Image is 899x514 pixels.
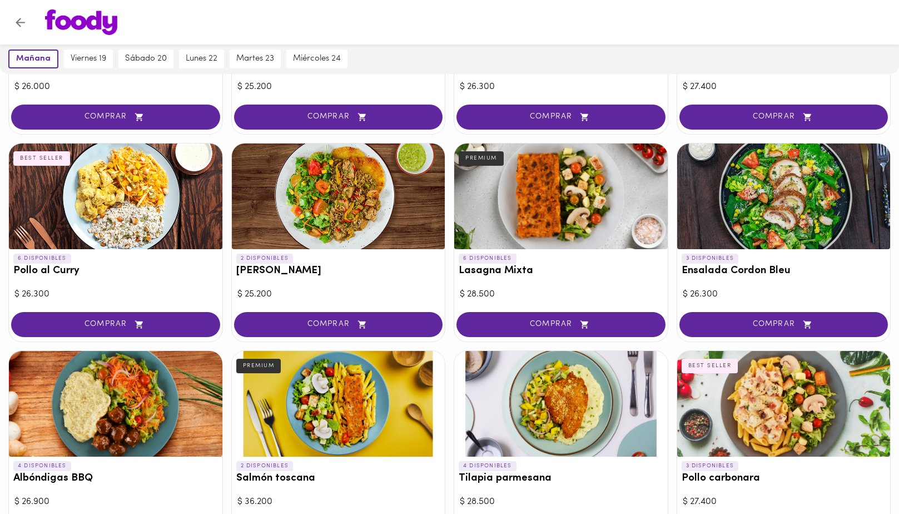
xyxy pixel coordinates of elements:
[16,54,51,64] span: mañana
[236,359,281,373] div: PREMIUM
[682,461,739,471] p: 3 DISPONIBLES
[125,54,167,64] span: sábado 20
[179,50,224,68] button: lunes 22
[454,351,668,457] div: Tilapia parmesana
[682,473,886,485] h3: Pollo carbonara
[460,496,662,508] div: $ 28.500
[14,288,217,301] div: $ 26.300
[679,105,888,130] button: COMPRAR
[236,461,294,471] p: 2 DISPONIBLES
[454,144,668,249] div: Lasagna Mixta
[25,112,206,122] span: COMPRAR
[232,351,445,457] div: Salmón toscana
[470,112,652,122] span: COMPRAR
[25,320,206,329] span: COMPRAR
[835,449,888,503] iframe: Messagebird Livechat Widget
[683,496,885,508] div: $ 27.400
[679,312,888,337] button: COMPRAR
[459,151,504,166] div: PREMIUM
[237,81,440,93] div: $ 25.200
[118,50,173,68] button: sábado 20
[230,50,281,68] button: martes 23
[693,320,875,329] span: COMPRAR
[237,496,440,508] div: $ 36.200
[45,9,117,35] img: logo.png
[236,254,294,264] p: 2 DISPONIBLES
[248,320,429,329] span: COMPRAR
[293,54,341,64] span: miércoles 24
[237,288,440,301] div: $ 25.200
[459,265,663,277] h3: Lasagna Mixta
[470,320,652,329] span: COMPRAR
[693,112,875,122] span: COMPRAR
[460,288,662,301] div: $ 28.500
[13,151,70,166] div: BEST SELLER
[682,265,886,277] h3: Ensalada Cordon Bleu
[459,473,663,485] h3: Tilapia parmesana
[456,312,665,337] button: COMPRAR
[456,105,665,130] button: COMPRAR
[7,9,34,36] button: Volver
[13,254,71,264] p: 6 DISPONIBLES
[234,312,443,337] button: COMPRAR
[236,473,441,485] h3: Salmón toscana
[13,461,71,471] p: 4 DISPONIBLES
[677,351,891,457] div: Pollo carbonara
[14,81,217,93] div: $ 26.000
[236,265,441,277] h3: [PERSON_NAME]
[11,105,220,130] button: COMPRAR
[459,254,516,264] p: 6 DISPONIBLES
[236,54,274,64] span: martes 23
[9,144,222,249] div: Pollo al Curry
[13,473,218,485] h3: Albóndigas BBQ
[64,50,113,68] button: viernes 19
[682,359,738,373] div: BEST SELLER
[460,81,662,93] div: $ 26.300
[186,54,217,64] span: lunes 22
[459,461,516,471] p: 4 DISPONIBLES
[682,254,739,264] p: 3 DISPONIBLES
[8,50,58,68] button: mañana
[11,312,220,337] button: COMPRAR
[232,144,445,249] div: Arroz chaufa
[234,105,443,130] button: COMPRAR
[14,496,217,508] div: $ 26.900
[9,351,222,457] div: Albóndigas BBQ
[286,50,347,68] button: miércoles 24
[13,265,218,277] h3: Pollo al Curry
[683,288,885,301] div: $ 26.300
[683,81,885,93] div: $ 27.400
[677,144,891,249] div: Ensalada Cordon Bleu
[248,112,429,122] span: COMPRAR
[71,54,106,64] span: viernes 19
